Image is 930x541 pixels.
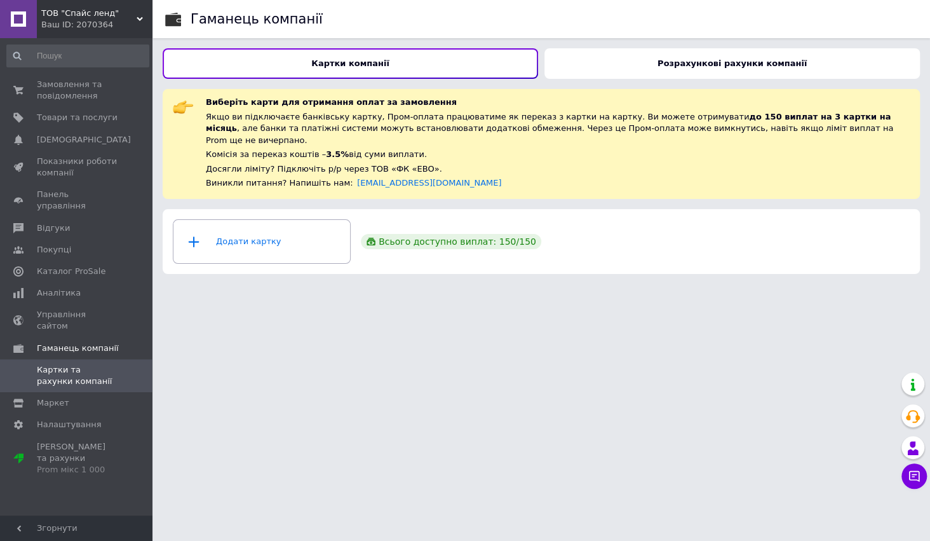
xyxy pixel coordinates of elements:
div: Всього доступно виплат: 150 / 150 [361,234,541,249]
span: ТОВ "Спайс ленд" [41,8,137,19]
span: Виберіть карти для отримання оплат за замовлення [206,97,457,107]
div: Досягли ліміту? Підключіть р/р через ТОВ «ФК «ЕВО». [206,163,910,175]
span: Товари та послуги [37,112,118,123]
div: Виникли питання? Напишіть нам: [206,177,910,189]
span: Картки та рахунки компанії [37,364,118,387]
b: Розрахункові рахунки компанії [657,58,807,68]
div: Гаманець компанії [191,13,323,26]
img: :point_right: [173,97,193,117]
span: [PERSON_NAME] та рахунки [37,441,118,476]
div: Prom мікс 1 000 [37,464,118,476]
span: Налаштування [37,419,102,430]
button: Чат з покупцем [901,463,927,489]
span: Панель управління [37,189,118,212]
span: Каталог ProSale [37,266,105,277]
div: Якщо ви підключаєте банківську картку, Пром-оплата працюватиме як переказ з картки на картку. Ви ... [206,111,910,146]
span: Управління сайтом [37,309,118,332]
span: Відгуки [37,223,70,234]
div: Ваш ID: 2070364 [41,19,152,31]
span: Маркет [37,397,69,409]
div: Комісія за переказ коштів – від суми виплати. [206,149,910,161]
div: Додати картку [181,223,342,261]
span: Показники роботи компанії [37,156,118,179]
span: Покупці [37,244,71,256]
input: Пошук [6,45,149,67]
span: [DEMOGRAPHIC_DATA] [37,134,131,146]
span: Аналітика [37,287,81,299]
span: Гаманець компанії [37,343,119,354]
span: 3.5% [326,149,349,159]
a: [EMAIL_ADDRESS][DOMAIN_NAME] [357,178,501,188]
span: Замовлення та повідомлення [37,79,118,102]
b: Картки компанії [311,58,389,68]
